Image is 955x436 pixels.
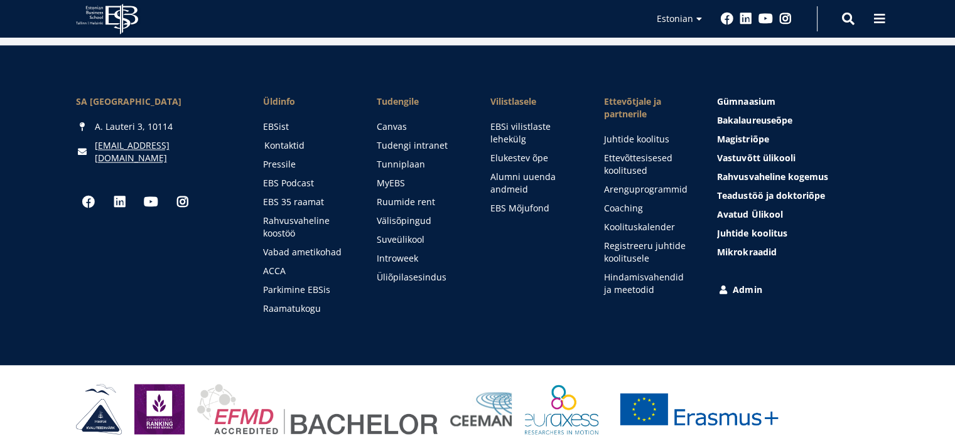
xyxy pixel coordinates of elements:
a: Arenguprogrammid [603,183,692,196]
a: Pressile [263,158,352,171]
a: Linkedin [740,13,752,25]
a: Erasmus + [611,384,787,434]
a: Linkedin [107,189,132,215]
a: ACCA [263,265,352,277]
span: Rahvusvaheline kogemus [717,171,828,183]
a: [EMAIL_ADDRESS][DOMAIN_NAME] [95,139,238,164]
span: Magistriõpe [717,133,769,145]
img: EFMD [197,384,438,434]
a: MyEBS [377,177,465,189]
span: Bakalaureuseõpe [717,114,792,126]
a: Instagram [170,189,195,215]
a: Raamatukogu [263,302,352,315]
a: EBSi vilistlaste lehekülg [490,120,578,146]
a: Parkimine EBSis [263,284,352,296]
img: Erasmus+ [611,384,787,434]
a: EBS Mõjufond [490,202,578,215]
span: Ettevõtjale ja partnerile [603,95,692,120]
a: Teadustöö ja doktoriõpe [717,189,879,202]
a: Gümnaasium [717,95,879,108]
span: Juhtide koolitus [717,227,787,239]
a: Coaching [603,202,692,215]
a: Mikrokraadid [717,246,879,258]
a: EBS Podcast [263,177,352,189]
a: Tudengile [377,95,465,108]
img: EURAXESS [525,384,599,434]
a: Hindamisvahendid ja meetodid [603,271,692,296]
a: Rahvusvaheline koostöö [263,215,352,240]
span: Mikrokraadid [717,246,776,258]
a: Admin [717,284,879,296]
span: Üldinfo [263,95,352,108]
a: Ruumide rent [377,196,465,208]
span: Avatud Ülikool [717,208,782,220]
a: Juhtide koolitus [717,227,879,240]
span: Teadustöö ja doktoriõpe [717,189,824,201]
a: Koolituskalender [603,221,692,233]
a: EBS 35 raamat [263,196,352,208]
a: Elukestev õpe [490,152,578,164]
img: HAKA [76,384,122,434]
a: EBSist [263,120,352,133]
div: A. Lauteri 3, 10114 [76,120,238,133]
a: Rahvusvaheline kogemus [717,171,879,183]
a: Youtube [758,13,773,25]
a: Bakalaureuseõpe [717,114,879,127]
a: Canvas [377,120,465,133]
a: Youtube [139,189,164,215]
img: Ceeman [450,392,512,427]
a: Facebook [721,13,733,25]
a: Registreeru juhtide koolitusele [603,240,692,265]
span: Vastuvõtt ülikooli [717,152,795,164]
span: Gümnaasium [717,95,775,107]
a: Välisõpingud [377,215,465,227]
a: Magistriõpe [717,133,879,146]
a: Vastuvõtt ülikooli [717,152,879,164]
a: Introweek [377,252,465,265]
a: Instagram [779,13,792,25]
a: Tunniplaan [377,158,465,171]
a: Üliõpilasesindus [377,271,465,284]
a: Alumni uuenda andmeid [490,171,578,196]
a: Avatud Ülikool [717,208,879,221]
a: Tudengi intranet [377,139,465,152]
div: SA [GEOGRAPHIC_DATA] [76,95,238,108]
a: Juhtide koolitus [603,133,692,146]
a: Kontaktid [264,139,353,152]
a: Facebook [76,189,101,215]
a: Vabad ametikohad [263,246,352,258]
span: Vilistlasele [490,95,578,108]
img: Eduniversal [134,384,185,434]
a: Ettevõttesisesed koolitused [603,152,692,177]
a: Suveülikool [377,233,465,246]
